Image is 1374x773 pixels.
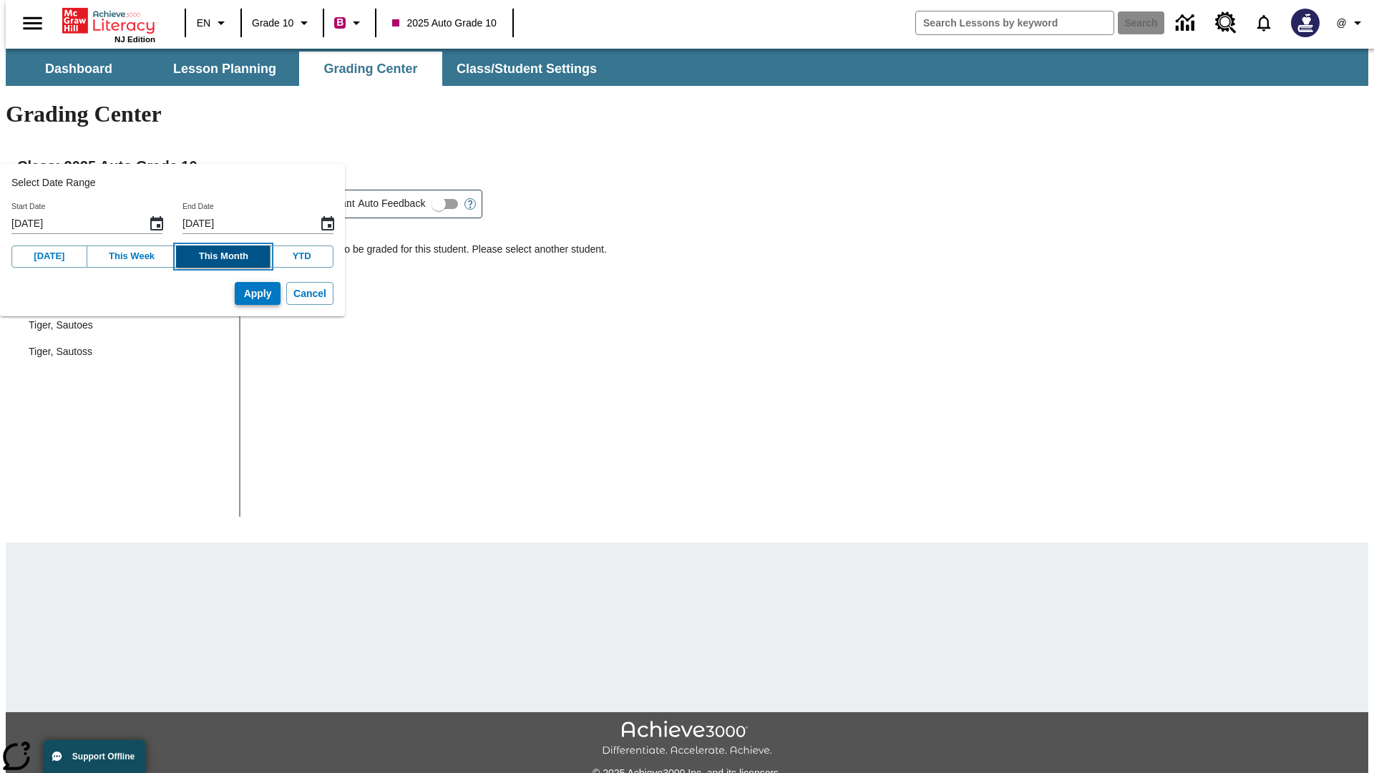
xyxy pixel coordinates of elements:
button: Boost Class color is violet red. Change class color [328,10,371,36]
div: SubNavbar [6,52,610,86]
button: Start Date, Choose date, August 1, 2025, Selected [142,210,171,238]
label: End Date [182,201,214,212]
button: Grade: Grade 10, Select a grade [246,10,318,36]
span: EN [197,16,210,31]
button: Grading Center [299,52,442,86]
button: This Month [176,245,271,268]
a: Notifications [1245,4,1282,42]
button: Cancel [286,282,333,306]
button: Profile/Settings [1328,10,1374,36]
button: Open Help for Writing Assistant [459,190,482,218]
button: Class/Student Settings [445,52,608,86]
a: Data Center [1167,4,1207,43]
span: NJ Edition [114,35,155,44]
button: End Date, Choose date, August 21, 2025, Selected [313,210,342,238]
a: Resource Center, Will open in new tab [1207,4,1245,42]
p: There is no work to be graded for this student. Please select another student. [265,242,1357,268]
div: Tiger, Sautoss [17,339,239,365]
span: Auto Feedback [358,196,425,211]
span: @ [1336,16,1346,31]
span: Grade 10 [252,16,293,31]
div: Home [62,5,155,44]
h2: Select Date Range [11,175,333,190]
div: Tiger, Sautoes [17,312,239,339]
span: Tiger, Sautoss [29,344,228,359]
button: Support Offline [43,740,146,773]
span: 2025 Auto Grade 10 [392,16,496,31]
div: SubNavbar [6,49,1368,86]
button: Open side menu [11,2,54,44]
button: Apply [235,282,281,306]
button: This Week [87,245,177,268]
button: [DATE] [11,245,87,268]
button: Language: EN, Select a language [190,10,236,36]
span: Tiger, Sautoes [29,318,228,333]
button: Select a new avatar [1282,4,1328,42]
span: B [336,14,343,31]
h1: Grading Center [6,101,1368,127]
button: Dashboard [7,52,150,86]
button: YTD [270,245,333,268]
h2: Class : 2025 Auto Grade 10 [17,155,1357,178]
img: Achieve3000 Differentiate Accelerate Achieve [602,721,772,757]
input: search field [916,11,1114,34]
a: Home [62,6,155,35]
img: Avatar [1291,9,1320,37]
label: Start Date [11,201,45,212]
span: Support Offline [72,752,135,762]
button: Lesson Planning [153,52,296,86]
